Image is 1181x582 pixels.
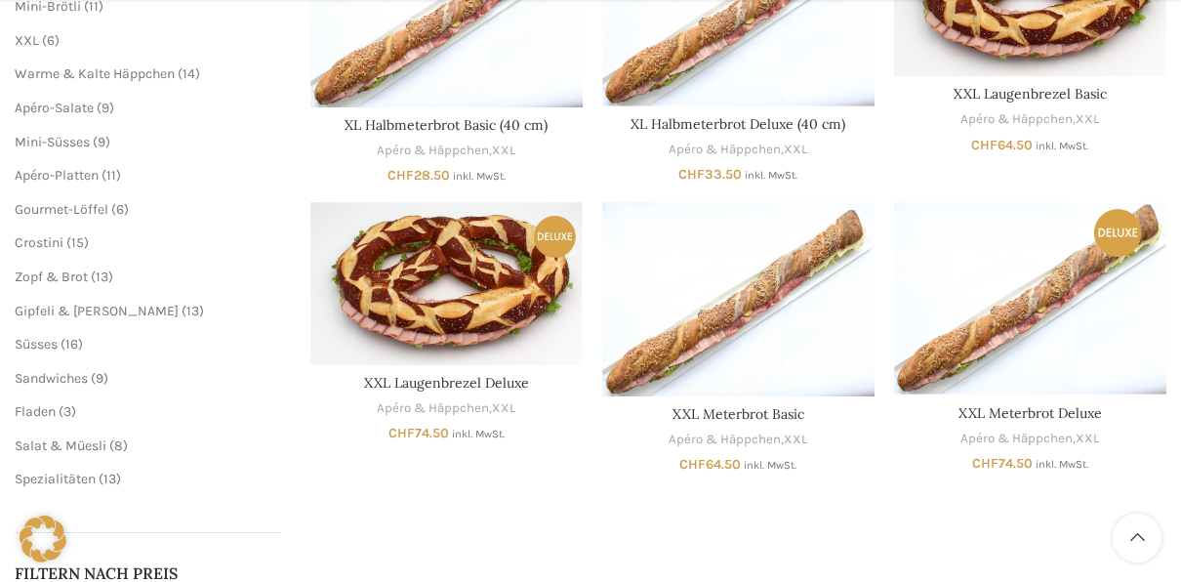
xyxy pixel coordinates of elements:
[15,134,90,150] a: Mini-Süsses
[971,137,998,153] span: CHF
[15,403,56,420] a: Fladen
[15,65,175,82] a: Warme & Kalte Häppchen
[492,399,515,418] a: XXL
[377,142,489,160] a: Apéro & Häppchen
[102,100,109,116] span: 9
[894,110,1166,129] div: ,
[784,431,807,449] a: XXL
[452,428,505,440] small: inkl. MwSt.
[960,110,1073,129] a: Apéro & Häppchen
[492,142,515,160] a: XXL
[602,431,875,449] div: ,
[669,141,781,159] a: Apéro & Häppchen
[972,455,998,472] span: CHF
[47,32,55,49] span: 6
[894,430,1166,448] div: ,
[669,431,781,449] a: Apéro & Häppchen
[71,234,84,251] span: 15
[387,167,414,184] span: CHF
[388,425,449,441] bdi: 74.50
[103,471,116,487] span: 13
[672,405,804,423] a: XXL Meterbrot Basic
[744,459,796,472] small: inkl. MwSt.
[602,141,875,159] div: ,
[345,116,548,134] a: XL Halbmeterbrot Basic (40 cm)
[15,471,96,487] a: Spezialitäten
[364,374,529,392] a: XXL Laugenbrezel Deluxe
[96,269,108,285] span: 13
[954,85,1107,103] a: XXL Laugenbrezel Basic
[679,456,741,473] bdi: 64.50
[310,202,583,365] a: XXL Laugenbrezel Deluxe
[98,134,105,150] span: 9
[1036,140,1088,152] small: inkl. MwSt.
[784,141,807,159] a: XXL
[894,202,1166,395] a: XXL Meterbrot Deluxe
[310,399,583,418] div: ,
[310,142,583,160] div: ,
[377,399,489,418] a: Apéro & Häppchen
[114,437,123,454] span: 8
[388,425,415,441] span: CHF
[745,169,797,182] small: inkl. MwSt.
[15,370,88,387] a: Sandwiches
[183,65,195,82] span: 14
[972,455,1033,472] bdi: 74.50
[65,336,78,353] span: 16
[679,456,706,473] span: CHF
[1076,430,1099,448] a: XXL
[453,170,506,183] small: inkl. MwSt.
[186,303,199,319] span: 13
[106,167,116,184] span: 11
[960,430,1073,448] a: Apéro & Häppchen
[602,202,875,396] a: XXL Meterbrot Basic
[15,100,94,116] a: Apéro-Salate
[15,167,99,184] a: Apéro-Platten
[96,370,103,387] span: 9
[15,303,179,319] a: Gipfeli & [PERSON_NAME]
[1036,458,1088,471] small: inkl. MwSt.
[63,403,71,420] span: 3
[15,336,58,353] a: Süsses
[1113,514,1161,562] a: Scroll to top button
[15,32,39,49] a: XXL
[15,269,88,285] a: Zopf & Brot
[678,166,742,183] bdi: 33.50
[387,167,450,184] bdi: 28.50
[958,404,1102,422] a: XXL Meterbrot Deluxe
[116,201,124,218] span: 6
[971,137,1033,153] bdi: 64.50
[15,437,106,454] a: Salat & Müesli
[15,201,108,218] a: Gourmet-Löffel
[15,234,63,251] a: Crostini
[1076,110,1099,129] a: XXL
[678,166,705,183] span: CHF
[631,115,845,133] a: XL Halbmeterbrot Deluxe (40 cm)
